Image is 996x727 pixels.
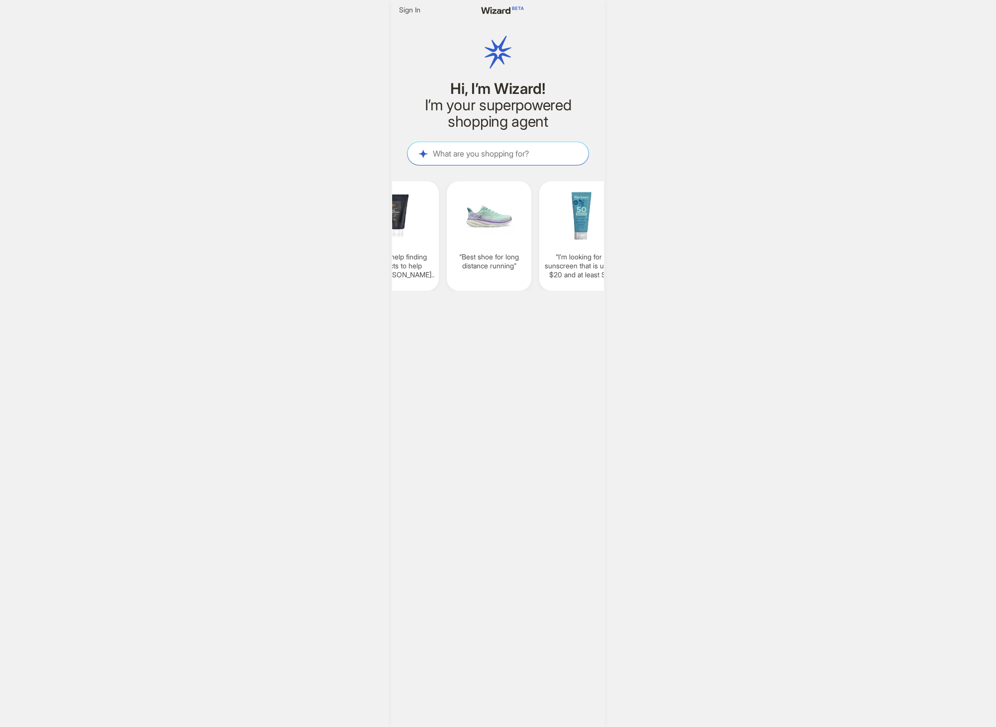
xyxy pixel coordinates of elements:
img: Best%20shoe%20for%20long%20distance%20running-fb89a0c4.png [451,187,527,244]
div: Best shoe for long distance running [447,181,531,291]
q: I need help finding products to help with [PERSON_NAME] management [358,252,435,280]
div: I need help finding products to help with [PERSON_NAME] management [354,181,439,291]
img: I'm%20looking%20for%20a%20sunscreen%20that%20is%20under%2020%20and%20at%20least%20SPF%2050-534dde... [543,187,620,244]
button: Sign In [395,4,424,16]
h1: Hi, I’m Wizard! [407,81,589,97]
div: I’m looking for a sunscreen that is under $20 and at least SPF 50+ [539,181,624,291]
q: I’m looking for a sunscreen that is under $20 and at least SPF 50+ [543,252,620,280]
span: Sign In [399,5,420,14]
q: Best shoe for long distance running [451,252,527,270]
img: I%20need%20help%20finding%20products%20to%20help%20with%20beard%20management-3f522821.png [358,187,435,244]
h2: I’m your superpowered shopping agent [407,97,589,130]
